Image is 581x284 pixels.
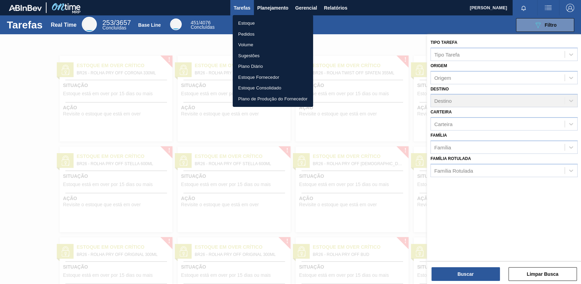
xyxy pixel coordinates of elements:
a: Estoque Consolidado [233,83,313,94]
a: Pedidos [233,29,313,40]
a: Estoque Fornecedor [233,72,313,83]
a: Estoque [233,18,313,29]
a: Plano de Produção do Fornecedor [233,94,313,104]
a: Volume [233,39,313,50]
a: Plano Diário [233,61,313,72]
a: Sugestões [233,50,313,61]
